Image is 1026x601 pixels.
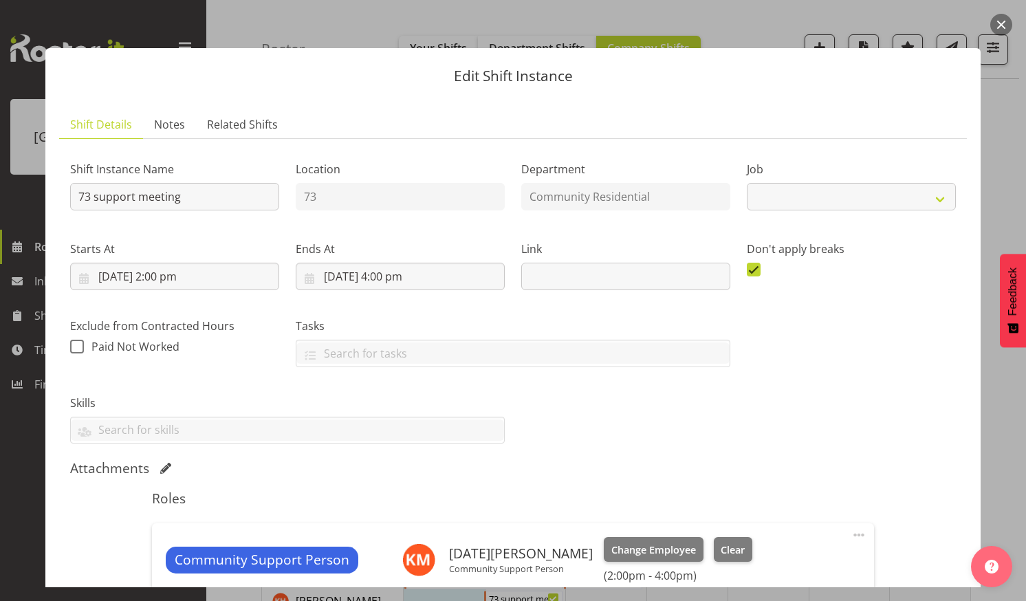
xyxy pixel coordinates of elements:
[152,490,873,507] h5: Roles
[747,161,956,177] label: Job
[449,563,593,574] p: Community Support Person
[296,263,505,290] input: Click to select...
[714,537,753,562] button: Clear
[604,537,703,562] button: Change Employee
[296,342,730,364] input: Search for tasks
[207,116,278,133] span: Related Shifts
[59,69,967,83] p: Edit Shift Instance
[154,116,185,133] span: Notes
[70,183,279,210] input: Shift Instance Name
[296,241,505,257] label: Ends At
[91,339,179,354] span: Paid Not Worked
[721,543,745,558] span: Clear
[70,395,505,411] label: Skills
[70,116,132,133] span: Shift Details
[175,550,349,570] span: Community Support Person
[521,161,730,177] label: Department
[70,263,279,290] input: Click to select...
[296,318,730,334] label: Tasks
[521,241,730,257] label: Link
[604,569,752,582] h6: (2:00pm - 4:00pm)
[70,318,279,334] label: Exclude from Contracted Hours
[70,161,279,177] label: Shift Instance Name
[70,241,279,257] label: Starts At
[1000,254,1026,347] button: Feedback - Show survey
[611,543,696,558] span: Change Employee
[747,241,956,257] label: Don't apply breaks
[1007,267,1019,316] span: Feedback
[296,161,505,177] label: Location
[985,560,998,573] img: help-xxl-2.png
[402,543,435,576] img: kartik-mahajan11435.jpg
[70,460,149,477] h5: Attachments
[449,546,593,561] h6: [DATE][PERSON_NAME]
[71,419,504,441] input: Search for skills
